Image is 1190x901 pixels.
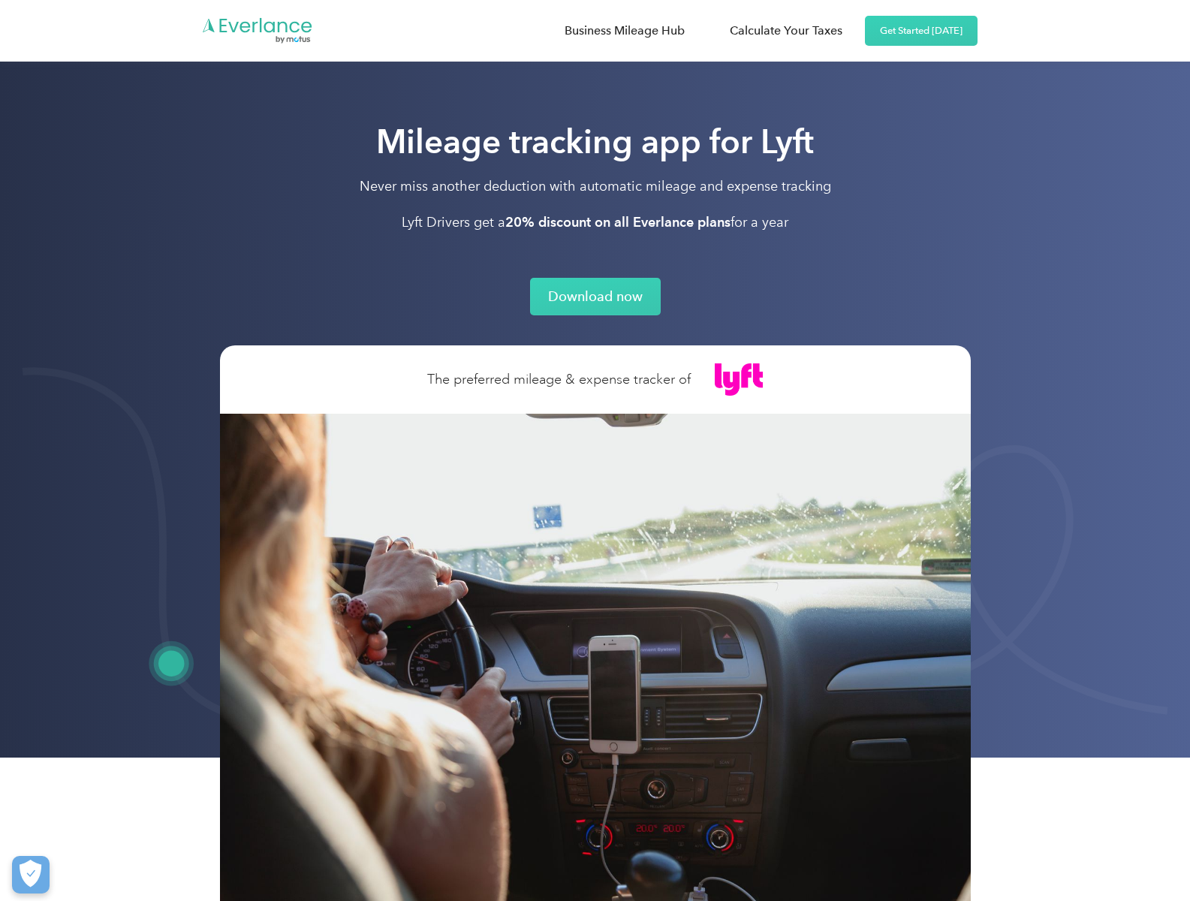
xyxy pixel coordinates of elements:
a: Business Mileage Hub [550,17,700,44]
strong: 20% discount on all Everlance plans [505,214,731,230]
button: Cookies Settings [12,856,50,893]
a: Calculate Your Taxes [715,17,857,44]
div: The preferred mileage & expense tracker of [427,369,691,390]
a: Get Started [DATE] [865,16,978,46]
a: Download now [530,278,661,315]
p: Never miss another deduction with automatic mileage and expense tracking ‍ Lyft Drivers get a for... [360,177,831,231]
h1: Mileage tracking app for Lyft [360,121,831,163]
img: Everlance logo [201,17,314,45]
